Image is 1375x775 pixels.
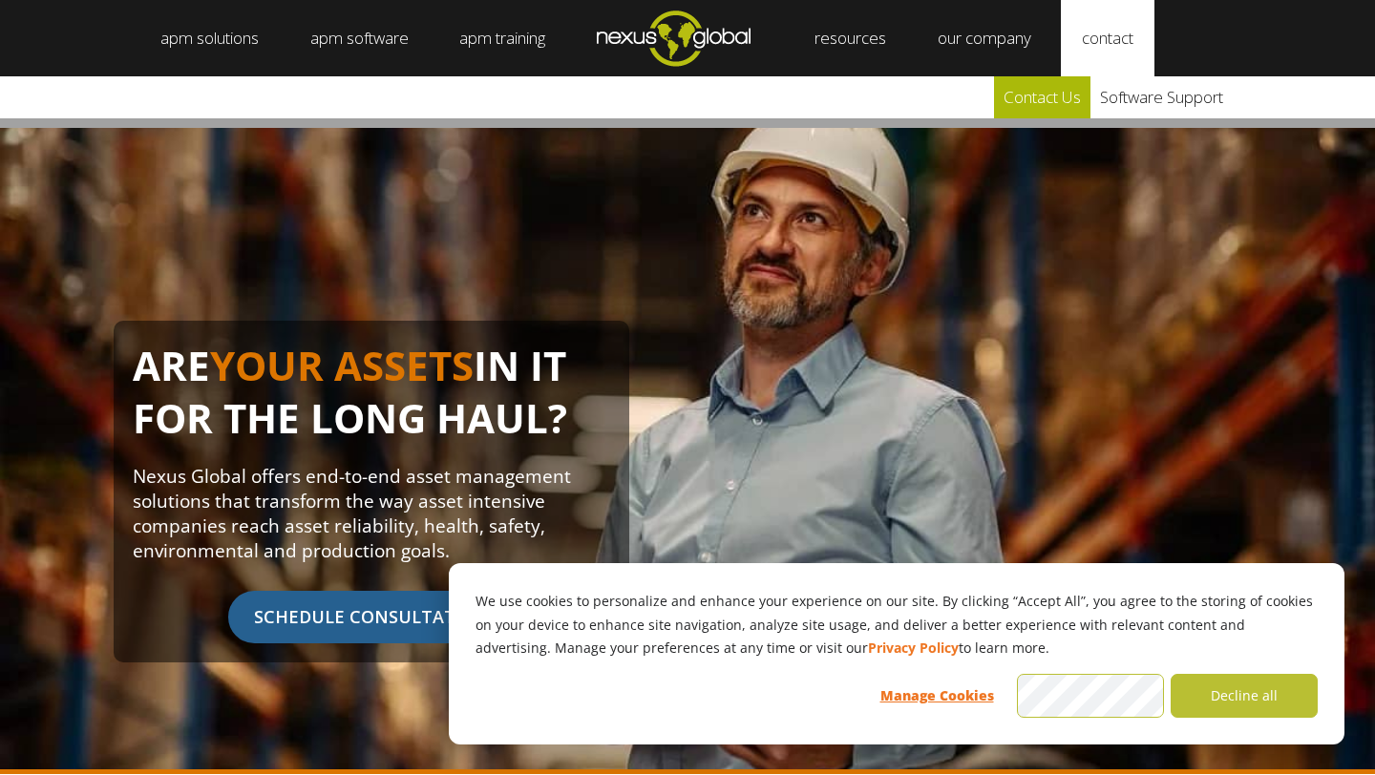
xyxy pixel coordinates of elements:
[863,674,1010,718] button: Manage Cookies
[1090,76,1233,118] a: Software Support
[476,590,1318,660] p: We use cookies to personalize and enhance your experience on our site. By clicking “Accept All”, ...
[133,464,610,563] p: Nexus Global offers end-to-end asset management solutions that transform the way asset intensive ...
[210,338,474,392] span: YOUR ASSETS
[994,76,1090,118] a: Contact Us
[449,563,1344,744] div: Cookie banner
[133,340,610,464] h1: ARE IN IT FOR THE LONG HAUL?
[228,591,515,643] span: SCHEDULE CONSULTATION
[1017,674,1164,718] button: Accept all
[1171,674,1318,718] button: Decline all
[868,637,959,660] a: Privacy Policy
